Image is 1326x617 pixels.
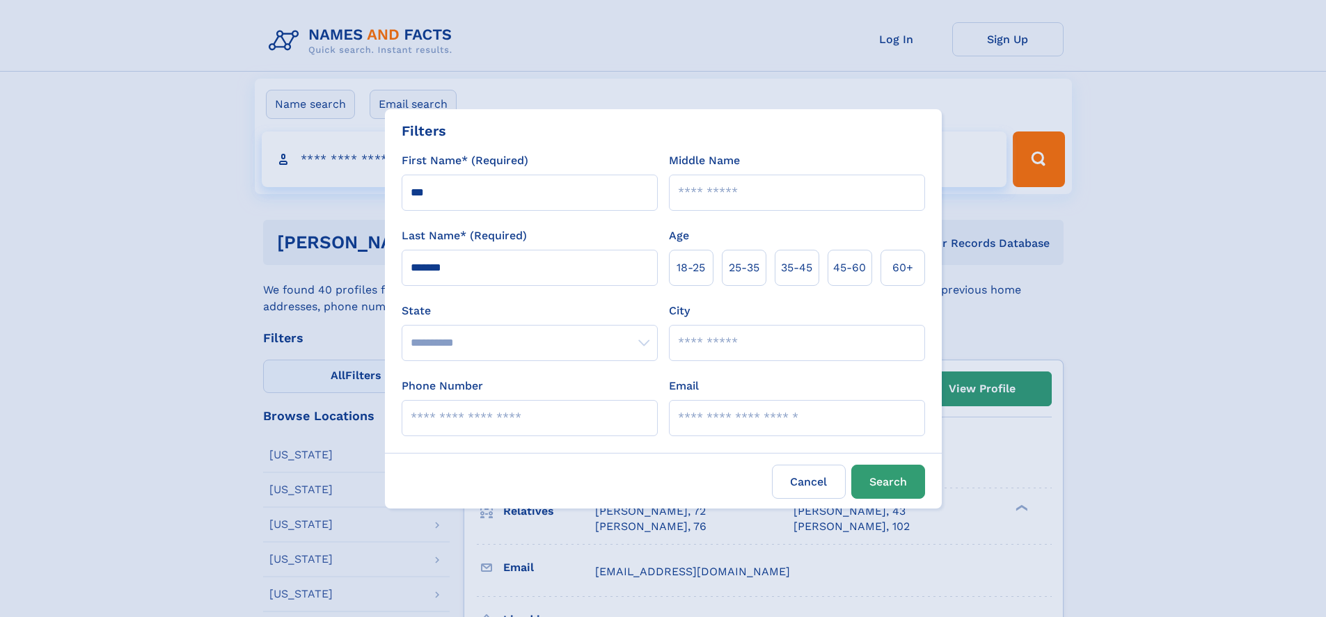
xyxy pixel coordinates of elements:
[402,120,446,141] div: Filters
[669,303,690,319] label: City
[772,465,846,499] label: Cancel
[851,465,925,499] button: Search
[402,303,658,319] label: State
[833,259,866,276] span: 45‑60
[402,378,483,394] label: Phone Number
[669,378,699,394] label: Email
[669,227,689,244] label: Age
[402,152,528,169] label: First Name* (Required)
[781,259,812,276] span: 35‑45
[729,259,759,276] span: 25‑35
[402,227,527,244] label: Last Name* (Required)
[677,259,705,276] span: 18‑25
[892,259,913,276] span: 60+
[669,152,740,169] label: Middle Name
